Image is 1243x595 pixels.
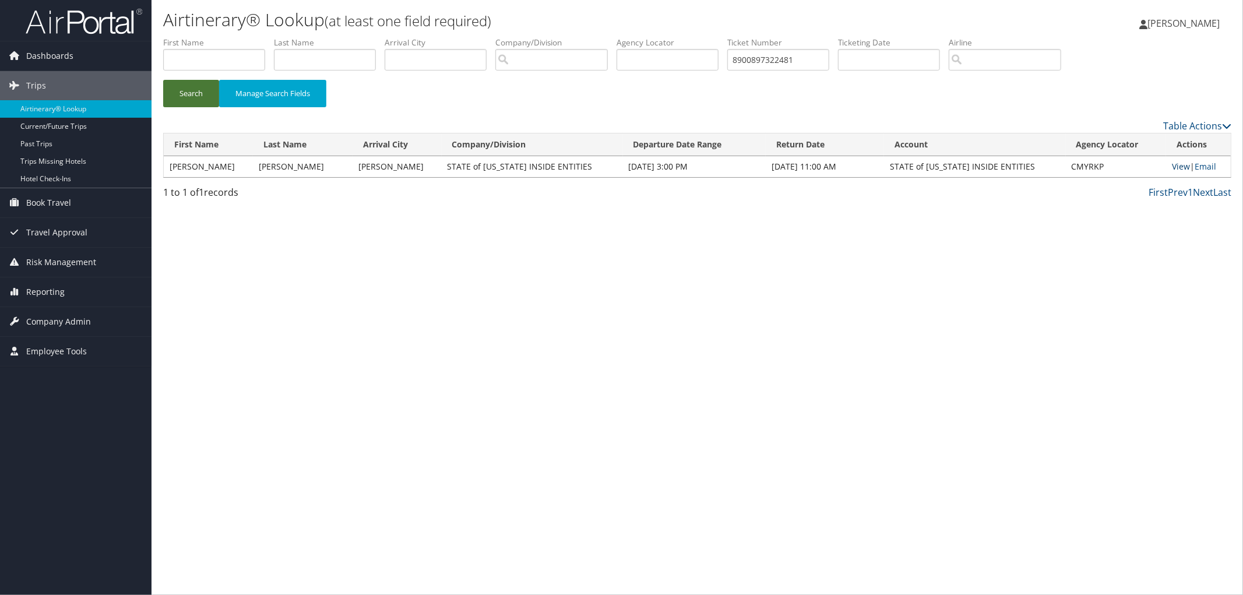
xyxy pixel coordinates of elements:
[253,156,353,177] td: [PERSON_NAME]
[623,133,766,156] th: Departure Date Range: activate to sort column ascending
[1188,186,1193,199] a: 1
[1193,186,1213,199] a: Next
[766,156,885,177] td: [DATE] 11:00 AM
[219,80,326,107] button: Manage Search Fields
[26,218,87,247] span: Travel Approval
[163,8,875,32] h1: Airtinerary® Lookup
[1195,161,1216,172] a: Email
[623,156,766,177] td: [DATE] 3:00 PM
[253,133,353,156] th: Last Name: activate to sort column ascending
[26,248,96,277] span: Risk Management
[26,337,87,366] span: Employee Tools
[26,41,73,71] span: Dashboards
[442,133,623,156] th: Company/Division
[1066,133,1166,156] th: Agency Locator: activate to sort column ascending
[1149,186,1168,199] a: First
[495,37,617,48] label: Company/Division
[26,277,65,307] span: Reporting
[1166,156,1231,177] td: |
[949,37,1070,48] label: Airline
[1147,17,1220,30] span: [PERSON_NAME]
[766,133,885,156] th: Return Date: activate to sort column ascending
[884,133,1065,156] th: Account: activate to sort column ascending
[274,37,385,48] label: Last Name
[442,156,623,177] td: STATE of [US_STATE] INSIDE ENTITIES
[1066,156,1166,177] td: CMYRKP
[1168,186,1188,199] a: Prev
[164,156,253,177] td: [PERSON_NAME]
[26,71,46,100] span: Trips
[325,11,491,30] small: (at least one field required)
[617,37,727,48] label: Agency Locator
[163,80,219,107] button: Search
[164,133,253,156] th: First Name: activate to sort column ascending
[26,188,71,217] span: Book Travel
[1172,161,1190,172] a: View
[884,156,1065,177] td: STATE of [US_STATE] INSIDE ENTITIES
[1166,133,1231,156] th: Actions
[1213,186,1231,199] a: Last
[353,133,442,156] th: Arrival City: activate to sort column ascending
[385,37,495,48] label: Arrival City
[26,8,142,35] img: airportal-logo.png
[199,186,204,199] span: 1
[727,37,838,48] label: Ticket Number
[353,156,442,177] td: [PERSON_NAME]
[163,37,274,48] label: First Name
[163,185,417,205] div: 1 to 1 of records
[838,37,949,48] label: Ticketing Date
[1163,119,1231,132] a: Table Actions
[26,307,91,336] span: Company Admin
[1139,6,1231,41] a: [PERSON_NAME]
